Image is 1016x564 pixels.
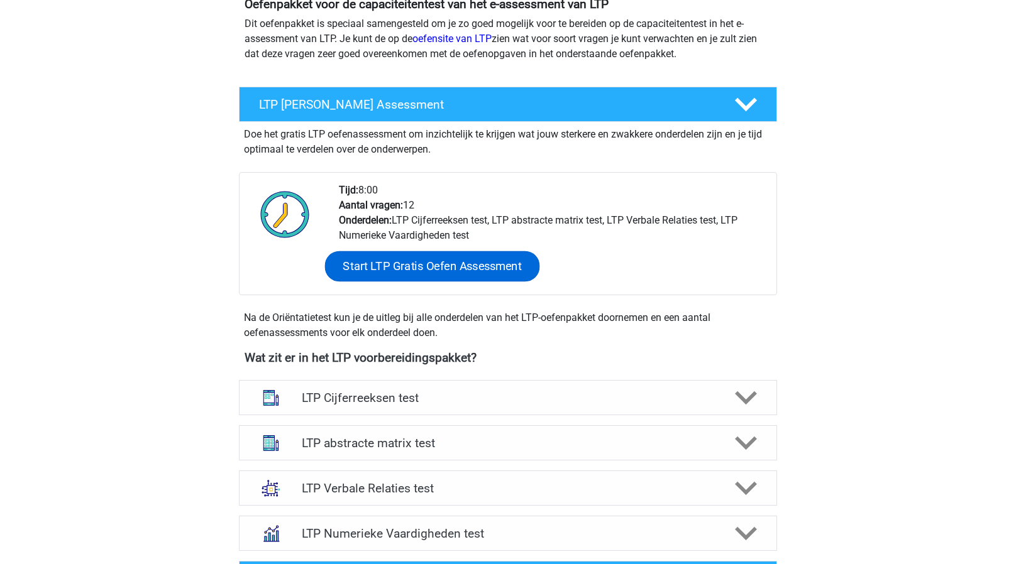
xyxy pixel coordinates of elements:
[329,183,776,295] div: 8:00 12 LTP Cijferreeksen test, LTP abstracte matrix test, LTP Verbale Relaties test, LTP Numerie...
[302,481,714,496] h4: LTP Verbale Relaties test
[339,184,358,196] b: Tijd:
[255,472,287,504] img: analogieen
[325,251,540,281] a: Start LTP Gratis Oefen Assessment
[302,436,714,450] h4: LTP abstracte matrix test
[245,350,771,365] h4: Wat zit er in het LTP voorbereidingspakket?
[412,33,492,45] a: oefensite van LTP
[239,122,777,157] div: Doe het gratis LTP oefenassessment om inzichtelijk te krijgen wat jouw sterkere en zwakkere onder...
[302,526,714,541] h4: LTP Numerieke Vaardigheden test
[234,425,782,460] a: abstracte matrices LTP abstracte matrix test
[234,470,782,506] a: analogieen LTP Verbale Relaties test
[234,380,782,415] a: cijferreeksen LTP Cijferreeksen test
[239,310,777,340] div: Na de Oriëntatietest kun je de uitleg bij alle onderdelen van het LTP-oefenpakket doornemen en ee...
[339,214,392,226] b: Onderdelen:
[259,97,714,112] h4: LTP [PERSON_NAME] Assessment
[302,391,714,405] h4: LTP Cijferreeksen test
[253,183,317,246] img: Klok
[234,87,782,122] a: LTP [PERSON_NAME] Assessment
[245,16,771,62] p: Dit oefenpakket is speciaal samengesteld om je zo goed mogelijk voor te bereiden op de capaciteit...
[339,199,403,211] b: Aantal vragen:
[255,381,287,414] img: cijferreeksen
[255,517,287,550] img: numeriek redeneren
[255,426,287,459] img: abstracte matrices
[234,516,782,551] a: numeriek redeneren LTP Numerieke Vaardigheden test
